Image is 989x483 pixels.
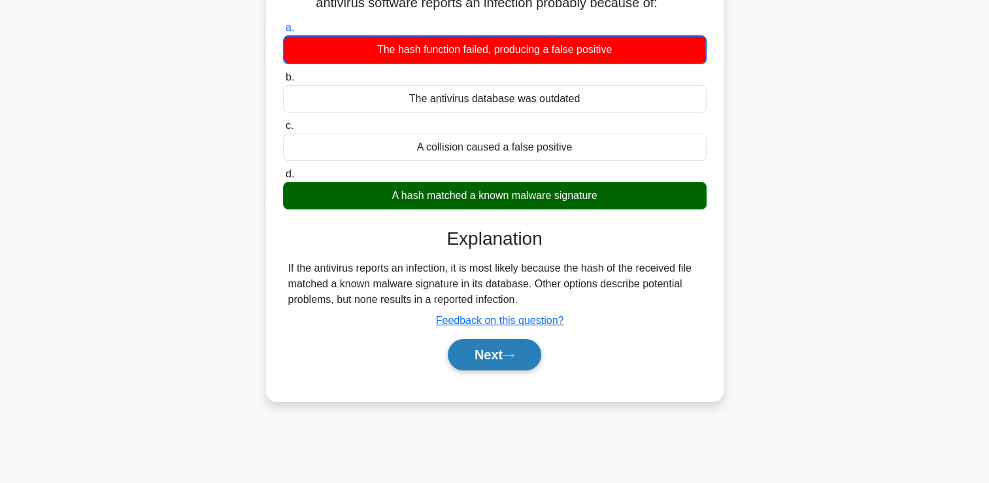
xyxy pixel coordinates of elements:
[283,182,707,209] div: A hash matched a known malware signature
[286,71,294,82] span: b.
[283,85,707,113] div: The antivirus database was outdated
[286,120,293,131] span: c.
[291,228,699,250] h3: Explanation
[286,168,294,179] span: d.
[283,134,707,161] div: A collision caused a false positive
[286,22,294,33] span: a.
[448,339,541,370] button: Next
[283,35,707,64] div: The hash function failed, producing a false positive
[436,315,564,326] a: Feedback on this question?
[288,260,701,308] div: If the antivirus reports an infection, it is most likely because the hash of the received file ma...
